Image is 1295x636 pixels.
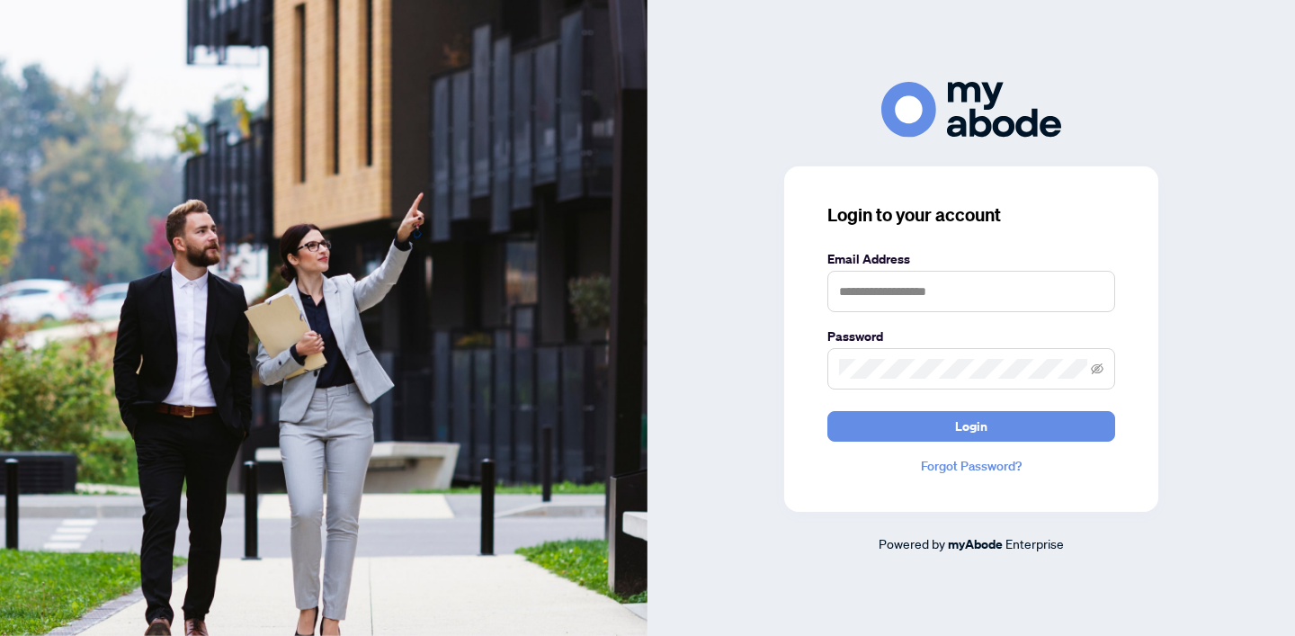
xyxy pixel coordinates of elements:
[827,202,1115,228] h3: Login to your account
[827,411,1115,442] button: Login
[827,327,1115,346] label: Password
[1091,363,1103,375] span: eye-invisible
[827,456,1115,476] a: Forgot Password?
[955,412,987,441] span: Login
[827,249,1115,269] label: Email Address
[881,82,1061,137] img: ma-logo
[879,535,945,551] span: Powered by
[1005,535,1064,551] span: Enterprise
[948,534,1003,554] a: myAbode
